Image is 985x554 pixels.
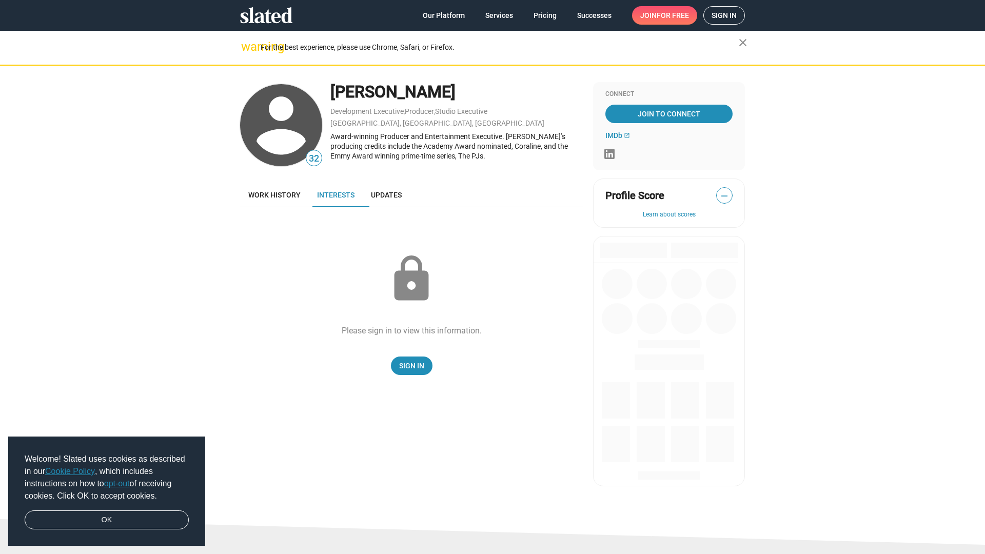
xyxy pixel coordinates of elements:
mat-icon: lock [386,253,437,305]
button: Learn about scores [605,211,733,219]
a: Interests [309,183,363,207]
span: Work history [248,191,301,199]
a: [GEOGRAPHIC_DATA], [GEOGRAPHIC_DATA], [GEOGRAPHIC_DATA] [330,119,544,127]
a: Producer [405,107,434,115]
span: , [404,109,405,115]
span: Updates [371,191,402,199]
span: — [717,189,732,203]
mat-icon: close [737,36,749,49]
a: Services [477,6,521,25]
a: Successes [569,6,620,25]
span: 32 [306,152,322,166]
a: Work history [240,183,309,207]
div: [PERSON_NAME] [330,81,583,103]
mat-icon: open_in_new [624,132,630,138]
span: IMDb [605,131,622,140]
a: Sign in [703,6,745,25]
span: Sign In [399,357,424,375]
a: Our Platform [415,6,473,25]
div: For the best experience, please use Chrome, Safari, or Firefox. [261,41,739,54]
a: Cookie Policy [45,467,95,476]
span: Interests [317,191,354,199]
div: Please sign in to view this information. [342,325,482,336]
a: opt-out [104,479,130,488]
a: Pricing [525,6,565,25]
span: Sign in [712,7,737,24]
a: Studio Executive [435,107,487,115]
a: Development Executive [330,107,404,115]
a: Joinfor free [632,6,697,25]
a: dismiss cookie message [25,510,189,530]
a: Join To Connect [605,105,733,123]
span: for free [657,6,689,25]
span: Profile Score [605,189,664,203]
mat-icon: warning [241,41,253,53]
div: Award-winning Producer and Entertainment Executive. [PERSON_NAME]’s producing credits include the... [330,132,583,161]
a: IMDb [605,131,630,140]
span: Welcome! Slated uses cookies as described in our , which includes instructions on how to of recei... [25,453,189,502]
a: Updates [363,183,410,207]
span: , [434,109,435,115]
span: Pricing [534,6,557,25]
span: Join To Connect [607,105,731,123]
span: Successes [577,6,612,25]
span: Join [640,6,689,25]
span: Our Platform [423,6,465,25]
div: cookieconsent [8,437,205,546]
a: Sign In [391,357,432,375]
span: Services [485,6,513,25]
div: Connect [605,90,733,98]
